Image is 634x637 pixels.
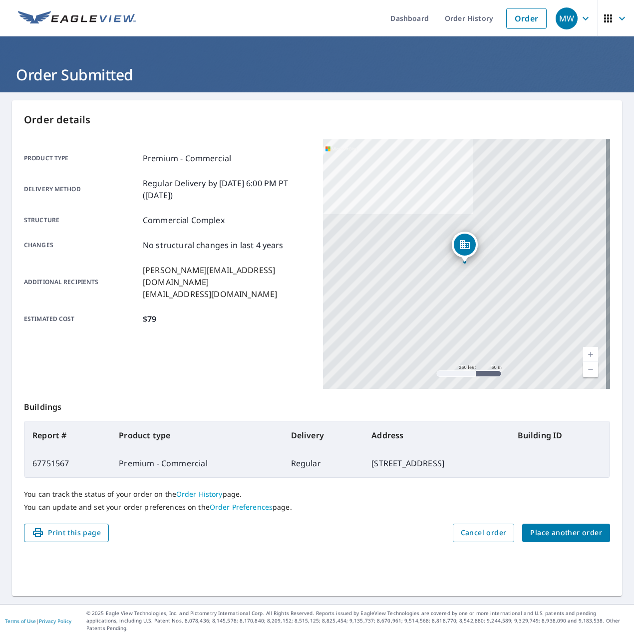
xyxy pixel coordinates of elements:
p: Estimated cost [24,313,139,325]
p: Additional recipients [24,264,139,300]
p: Premium - Commercial [143,152,231,164]
a: Order Preferences [210,502,273,512]
th: Report # [24,421,111,449]
p: [PERSON_NAME][EMAIL_ADDRESS][DOMAIN_NAME] [143,264,311,288]
p: Commercial Complex [143,214,225,226]
td: Regular [283,449,364,477]
td: 67751567 [24,449,111,477]
p: You can track the status of your order on the page. [24,490,610,499]
th: Address [363,421,509,449]
p: $79 [143,313,156,325]
p: No structural changes in last 4 years [143,239,284,251]
p: Order details [24,112,610,127]
td: Premium - Commercial [111,449,283,477]
th: Product type [111,421,283,449]
th: Building ID [510,421,610,449]
button: Cancel order [453,524,515,542]
span: Cancel order [461,527,507,539]
a: Terms of Use [5,618,36,625]
a: Order [506,8,547,29]
p: Changes [24,239,139,251]
a: Current Level 17, Zoom Out [583,362,598,377]
img: EV Logo [18,11,136,26]
a: Privacy Policy [39,618,71,625]
p: Delivery method [24,177,139,201]
a: Order History [176,489,223,499]
p: Structure [24,214,139,226]
th: Delivery [283,421,364,449]
button: Print this page [24,524,109,542]
p: Regular Delivery by [DATE] 6:00 PM PT ([DATE]) [143,177,311,201]
h1: Order Submitted [12,64,622,85]
p: | [5,618,71,624]
span: Print this page [32,527,101,539]
a: Current Level 17, Zoom In [583,347,598,362]
p: [EMAIL_ADDRESS][DOMAIN_NAME] [143,288,311,300]
div: MW [556,7,578,29]
span: Place another order [530,527,602,539]
p: You can update and set your order preferences on the page. [24,503,610,512]
td: [STREET_ADDRESS] [363,449,509,477]
p: Product type [24,152,139,164]
p: Buildings [24,389,610,421]
p: © 2025 Eagle View Technologies, Inc. and Pictometry International Corp. All Rights Reserved. Repo... [86,610,629,632]
button: Place another order [522,524,610,542]
div: Dropped pin, building 1, Commercial property, 2720 82nd St Lubbock, TX 79423 [452,232,478,263]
